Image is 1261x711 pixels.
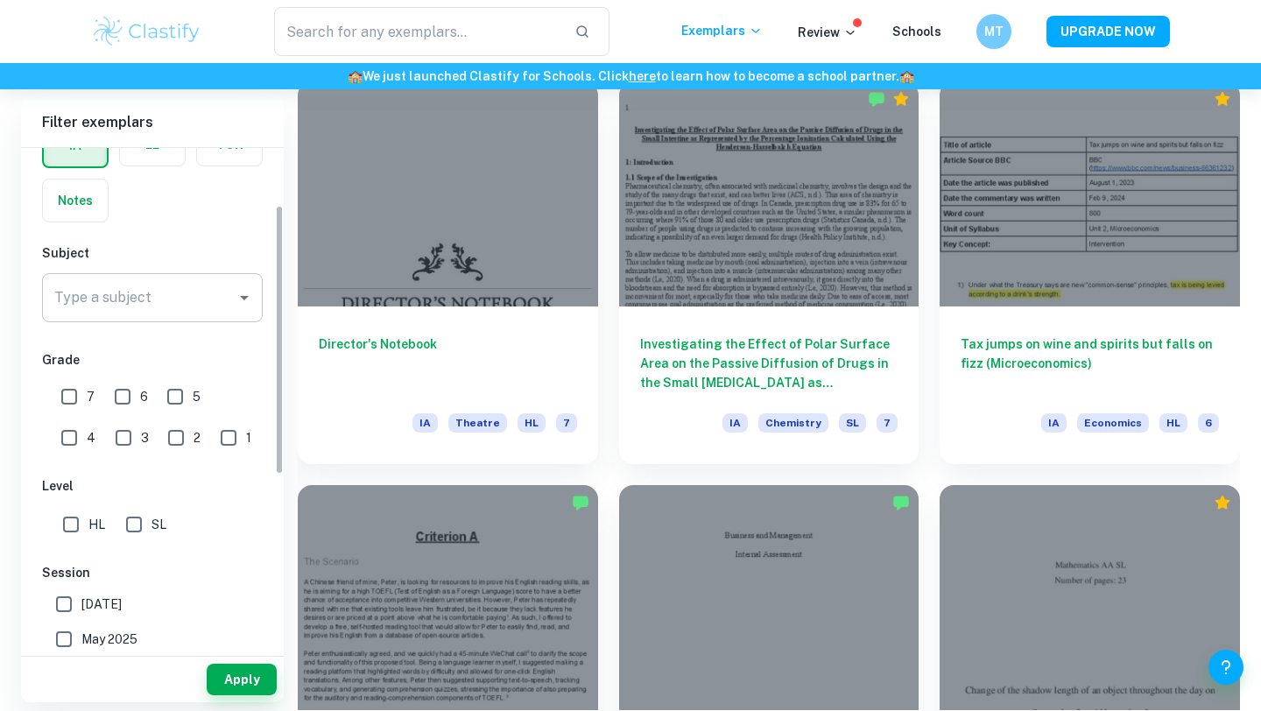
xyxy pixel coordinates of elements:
[984,22,1004,41] h6: MT
[640,334,898,392] h6: Investigating the Effect of Polar Surface Area on the Passive Diffusion of Drugs in the Small [ME...
[42,243,263,263] h6: Subject
[140,387,148,406] span: 6
[556,413,577,433] span: 7
[141,428,149,447] span: 3
[1214,90,1231,108] div: Premium
[1159,413,1187,433] span: HL
[681,21,763,40] p: Exemplars
[274,7,560,56] input: Search for any exemplars...
[4,67,1257,86] h6: We just launched Clastify for Schools. Click to learn how to become a school partner.
[246,428,251,447] span: 1
[42,563,263,582] h6: Session
[976,14,1011,49] button: MT
[1046,16,1170,47] button: UPGRADE NOW
[868,90,885,108] img: Marked
[758,413,828,433] span: Chemistry
[87,428,95,447] span: 4
[1077,413,1149,433] span: Economics
[892,90,910,108] div: Premium
[798,23,857,42] p: Review
[940,81,1240,464] a: Tax jumps on wine and spirits but falls on fizz (Microeconomics)IAEconomicsHL6
[619,81,919,464] a: Investigating the Effect of Polar Surface Area on the Passive Diffusion of Drugs in the Small [ME...
[892,25,941,39] a: Schools
[1198,413,1219,433] span: 6
[448,413,507,433] span: Theatre
[1208,650,1243,685] button: Help and Feedback
[151,515,166,534] span: SL
[348,69,363,83] span: 🏫
[298,81,598,464] a: Director's NotebookIATheatreHL7
[877,413,898,433] span: 7
[81,630,137,649] span: May 2025
[88,515,105,534] span: HL
[1041,413,1067,433] span: IA
[207,664,277,695] button: Apply
[572,494,589,511] img: Marked
[42,476,263,496] h6: Level
[629,69,656,83] a: here
[81,595,122,614] span: [DATE]
[722,413,748,433] span: IA
[21,98,284,147] h6: Filter exemplars
[87,387,95,406] span: 7
[1214,494,1231,511] div: Premium
[892,494,910,511] img: Marked
[961,334,1219,392] h6: Tax jumps on wine and spirits but falls on fizz (Microeconomics)
[91,14,202,49] img: Clastify logo
[839,413,866,433] span: SL
[42,350,263,370] h6: Grade
[193,387,201,406] span: 5
[232,285,257,310] button: Open
[899,69,914,83] span: 🏫
[194,428,201,447] span: 2
[412,413,438,433] span: IA
[43,180,108,222] button: Notes
[319,334,577,392] h6: Director's Notebook
[518,413,546,433] span: HL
